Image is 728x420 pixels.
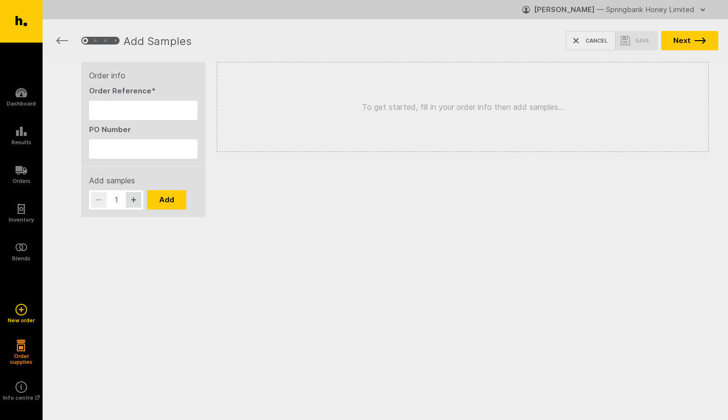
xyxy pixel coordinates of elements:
h5: New order [8,317,35,323]
button: Cancel [566,31,616,50]
label: Order Reference [89,85,197,97]
h5: Orders [13,178,30,184]
h5: Results [12,139,31,145]
h5: Dashboard [7,101,36,106]
h5: Inventory [9,217,34,223]
button: Next [661,31,718,50]
button: [PERSON_NAME] — Springbank Honey Limited [522,2,709,17]
div: To get started, fill in your order info then add samples... [217,62,709,152]
h5: Order supplies [7,353,36,365]
h2: Order info [89,70,197,81]
h2: Add samples [89,175,197,186]
span: — Springbank Honey Limited [597,5,694,14]
h5: Blends [12,255,30,261]
h5: Info centre [3,395,40,401]
h1: Add Samples [123,33,192,48]
label: PO Number [89,124,197,135]
button: Add [147,190,186,210]
span: This field is required [152,86,155,95]
strong: [PERSON_NAME] [534,5,595,14]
